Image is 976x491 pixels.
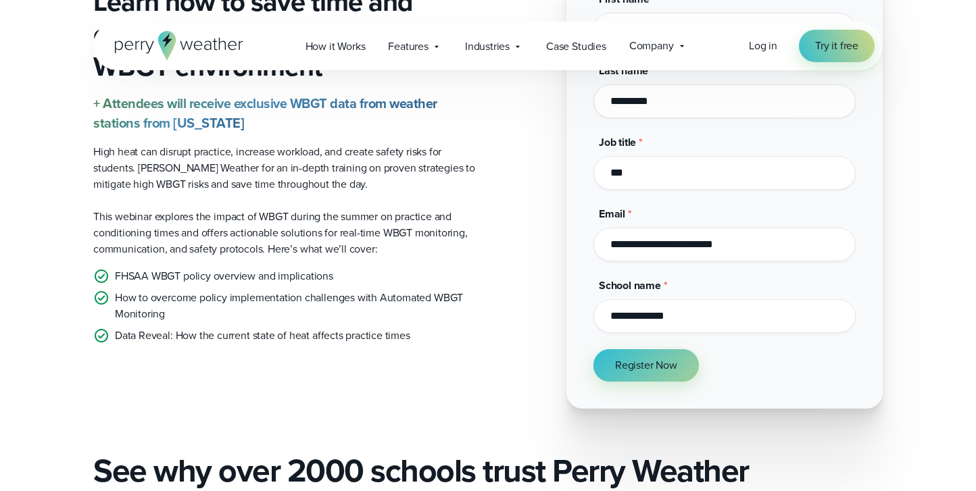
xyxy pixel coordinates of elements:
a: Log in [749,38,777,54]
span: Log in [749,38,777,53]
span: Last name [599,63,648,78]
span: How it Works [306,38,366,55]
a: Try it free [799,30,875,62]
span: Industries [465,38,510,55]
span: Try it free [815,38,858,54]
strong: + Attendees will receive exclusive WBGT data from weather stations from [US_STATE] [93,93,437,133]
p: Data Reveal: How the current state of heat affects practice times [115,328,410,344]
span: School name [599,278,661,293]
p: This webinar explores the impact of WBGT during the summer on practice and conditioning times and... [93,209,477,257]
p: High heat can disrupt practice, increase workload, and create safety risks for students. [PERSON_... [93,144,477,192]
span: Company [629,38,674,54]
span: Register Now [615,357,677,373]
span: Case Studies [546,38,606,55]
a: How it Works [294,32,377,60]
span: Job title [599,134,636,150]
p: How to overcome policy implementation challenges with Automated WBGT Monitoring [115,290,477,322]
span: Email [599,206,625,222]
h2: See why over 2000 schools trust Perry Weather [93,452,883,490]
p: FHSAA WBGT policy overview and implications [115,268,333,284]
span: Features [388,38,429,55]
a: Case Studies [535,32,618,60]
button: Register Now [593,349,699,382]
